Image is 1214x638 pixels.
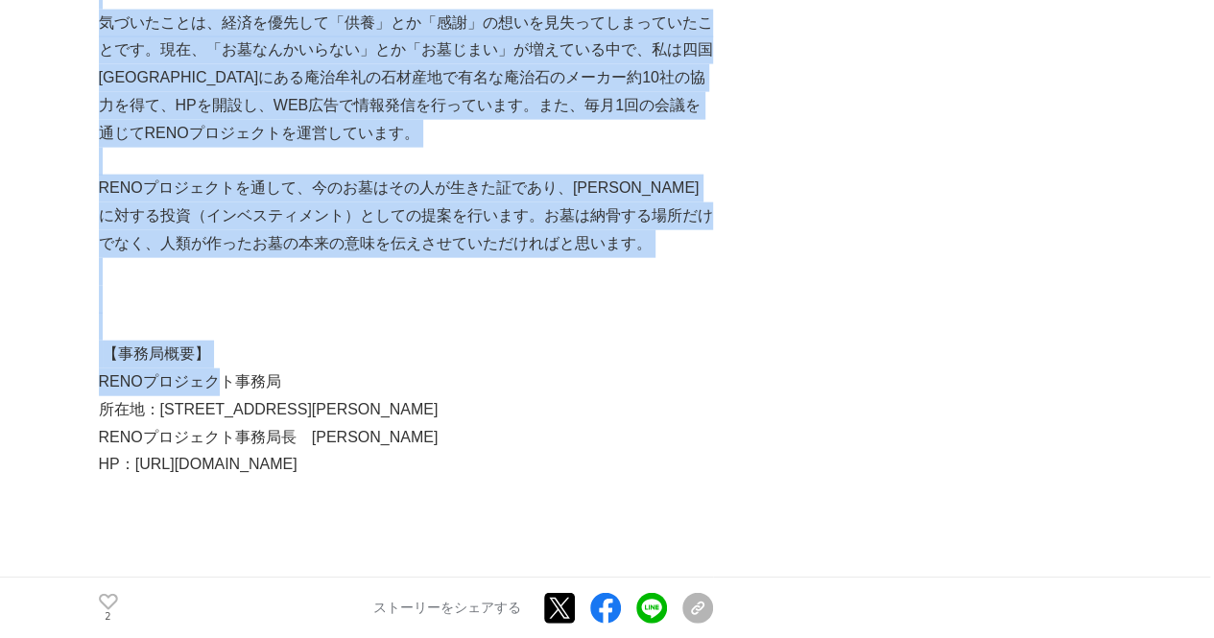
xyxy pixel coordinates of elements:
[99,368,713,396] p: RENOプロジェクト事務局
[99,424,713,452] p: RENOプロジェクト事務局長 [PERSON_NAME]
[99,341,713,368] p: 【事務局概要】
[99,396,713,424] p: 所在地：[STREET_ADDRESS][PERSON_NAME]
[99,175,713,257] p: RENOプロジェクトを通して、今のお墓はその人が生きた証であり、[PERSON_NAME]に対する投資（インベスティメント）としての提案を行います。お墓は納骨する場所だけでなく、人類が作ったお墓...
[99,451,713,479] p: HP：[URL][DOMAIN_NAME]
[99,10,713,148] p: 気づいたことは、経済を優先して「供養」とか「感謝」の想いを見失ってしまっていたことです。現在、「お墓なんかいらない」とか「お墓じまい」が増えている中で、私は四国[GEOGRAPHIC_DATA]...
[373,600,521,617] p: ストーリーをシェアする
[99,612,118,622] p: 2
